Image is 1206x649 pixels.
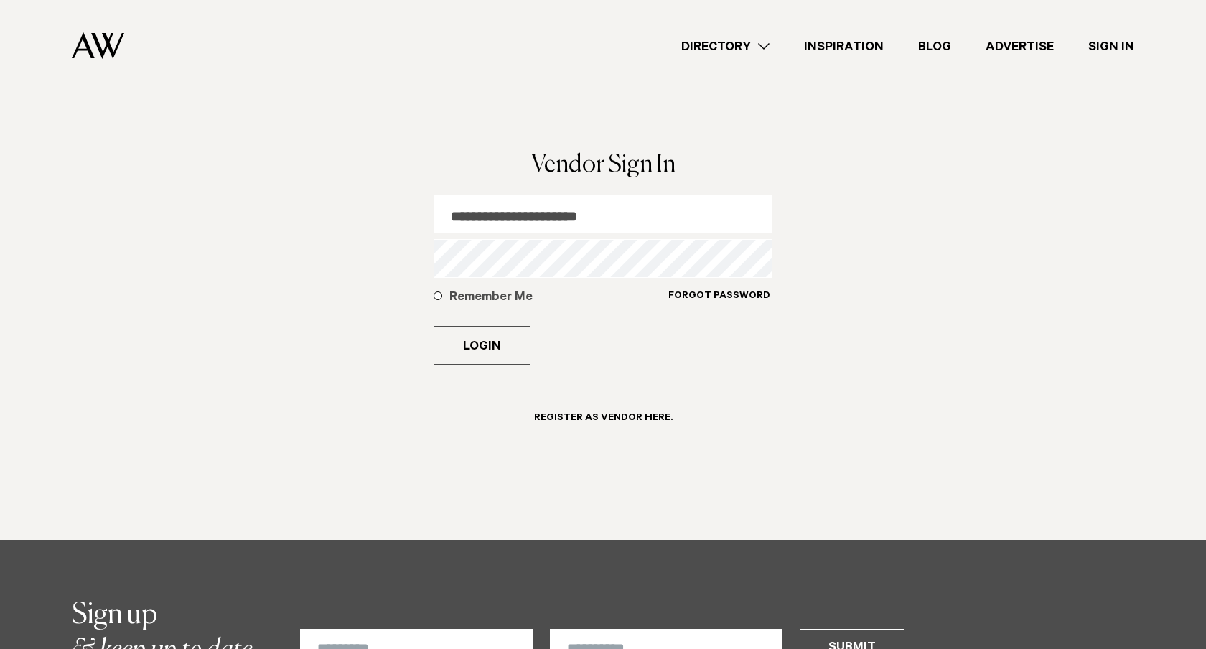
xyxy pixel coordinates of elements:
h6: Forgot Password [668,290,770,304]
a: Register as Vendor here. [517,399,690,446]
h6: Register as Vendor here. [534,412,673,426]
a: Directory [664,37,787,56]
a: Sign In [1071,37,1151,56]
button: Login [434,326,530,365]
a: Advertise [968,37,1071,56]
a: Blog [901,37,968,56]
img: Auckland Weddings Logo [72,32,124,59]
span: Sign up [72,601,157,630]
a: Forgot Password [668,289,771,320]
h1: Vendor Sign In [434,153,772,177]
h5: Remember Me [449,289,668,307]
a: Inspiration [787,37,901,56]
